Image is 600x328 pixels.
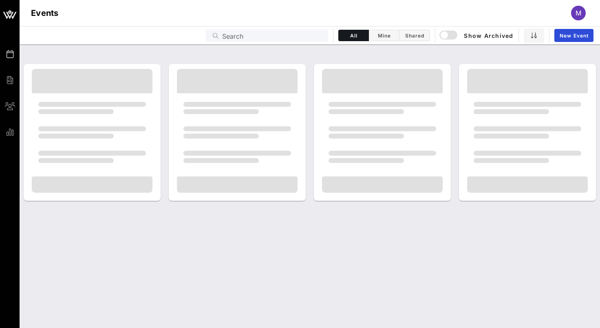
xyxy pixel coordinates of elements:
[576,9,581,17] span: M
[441,31,513,40] span: Show Archived
[338,30,369,41] button: All
[559,33,589,39] span: New Event
[31,7,59,20] h1: Events
[440,28,514,43] button: Show Archived
[404,33,425,39] span: Shared
[344,33,364,39] span: All
[399,30,430,41] button: Shared
[374,33,394,39] span: Mine
[554,29,593,42] a: New Event
[571,6,586,20] div: M
[369,30,399,41] button: Mine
